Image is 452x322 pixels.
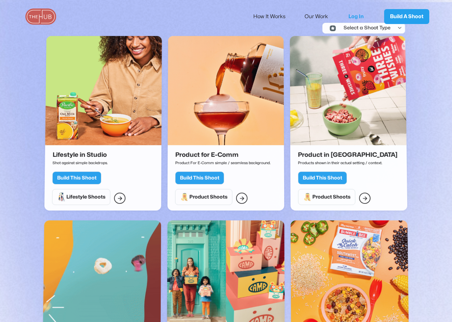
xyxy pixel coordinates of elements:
a: Product in Situ [290,36,407,151]
div:  [240,194,245,203]
p: Product For E-Comm simple / seamless background. [175,158,271,167]
div:  [363,194,368,203]
div: Product Shoots [312,194,351,200]
a: Lifestyle in Studio [45,36,162,151]
div: Build This Shoot [180,175,220,181]
a:  [236,193,248,204]
h2: Product for E-Comm [175,151,268,158]
div: Build This Shoot [303,175,343,181]
a: Build This Shoot [298,170,347,184]
img: Product for E-Comm [168,36,284,145]
a: Log In [342,6,374,27]
h2: Lifestyle in Studio [53,151,107,158]
div: Product Shoots [189,194,228,200]
a: Build A Shoot [384,9,429,24]
p: Products shown in their actual setting / context. [298,158,401,167]
img: Lifestyle Shoots [57,192,67,202]
a: Build This Shoot [52,170,101,184]
a: How It Works [253,10,294,23]
img: Product in Situ [290,36,407,145]
a: Build This Shoot [175,170,224,184]
div: Build This Shoot [57,175,97,181]
img: Product Shoots [303,192,312,202]
a: Product for E-Comm [168,36,284,151]
div: Lifestyle Shoots [67,194,106,200]
a:  [359,193,370,204]
div:  [118,194,122,203]
a:  [114,193,126,204]
h2: Product in [GEOGRAPHIC_DATA] [298,151,398,158]
img: Product Shoots [180,192,189,202]
img: Lifestyle in Studio [45,36,162,145]
a: Our Work [305,10,337,23]
p: Shot against simple backdrops. [53,158,110,167]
